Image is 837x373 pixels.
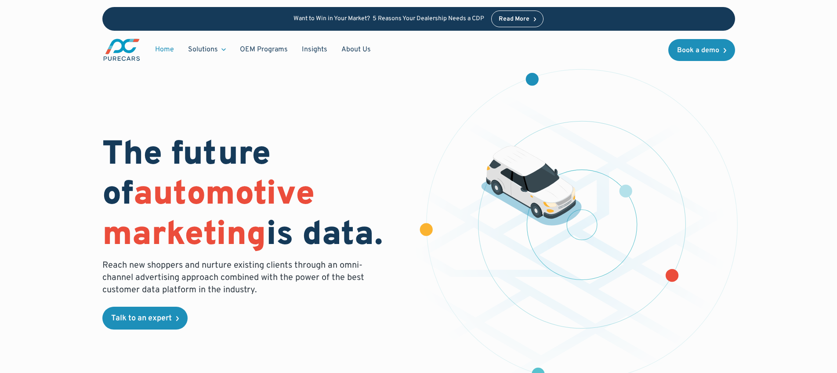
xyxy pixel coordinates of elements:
[102,174,315,256] span: automotive marketing
[293,15,484,23] p: Want to Win in Your Market? 5 Reasons Your Dealership Needs a CDP
[499,16,529,22] div: Read More
[677,47,719,54] div: Book a demo
[491,11,544,27] a: Read More
[102,307,188,330] a: Talk to an expert
[148,41,181,58] a: Home
[295,41,334,58] a: Insights
[334,41,378,58] a: About Us
[102,136,408,256] h1: The future of is data.
[188,45,218,54] div: Solutions
[111,315,172,323] div: Talk to an expert
[102,38,141,62] a: main
[668,39,735,61] a: Book a demo
[102,259,370,296] p: Reach new shoppers and nurture existing clients through an omni-channel advertising approach comb...
[102,38,141,62] img: purecars logo
[181,41,233,58] div: Solutions
[233,41,295,58] a: OEM Programs
[481,146,582,226] img: illustration of a vehicle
